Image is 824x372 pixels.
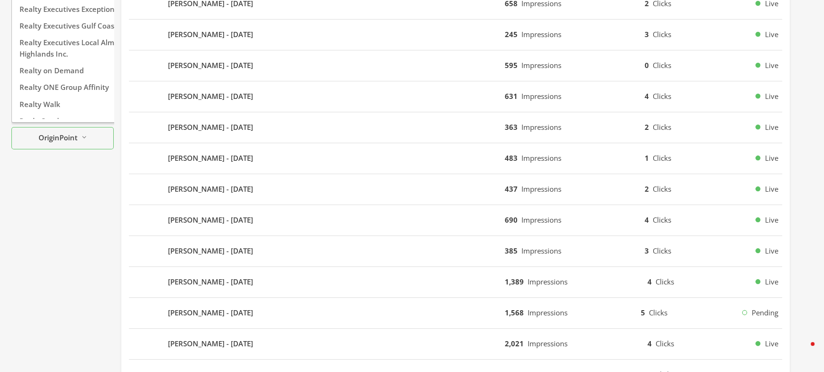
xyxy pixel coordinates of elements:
span: Realty Executives Exceptional Realtors [20,4,151,14]
span: Impressions [521,91,561,101]
span: Impressions [521,60,561,70]
button: [PERSON_NAME] - [DATE]363Impressions2ClicksLive [129,116,782,139]
b: 483 [504,153,517,163]
button: [PERSON_NAME] - [DATE]437Impressions2ClicksLive [129,178,782,201]
b: 1,389 [504,277,523,286]
span: Realty Walk [20,99,60,109]
span: Live [765,91,778,102]
span: Clicks [653,91,671,101]
b: 385 [504,246,517,255]
button: [PERSON_NAME] - [DATE]631Impressions4ClicksLive [129,85,782,108]
b: 2,021 [504,339,523,348]
b: [PERSON_NAME] - [DATE] [168,153,253,164]
span: Live [765,184,778,195]
span: Clicks [653,215,671,225]
span: Live [765,276,778,287]
span: Impressions [527,339,567,348]
span: Clicks [649,308,667,317]
span: Live [765,60,778,71]
b: 3 [645,246,649,255]
button: RealtySouth [16,114,162,129]
b: 631 [504,91,517,101]
span: Live [765,153,778,164]
span: Impressions [527,277,567,286]
b: [PERSON_NAME] - [DATE] [168,184,253,195]
span: Realty Executives Gulf Coast [20,21,117,30]
button: Realty on Demand [16,63,162,78]
b: 4 [647,339,652,348]
span: Impressions [521,215,561,225]
button: [PERSON_NAME] - [DATE]245Impressions3ClicksLive [129,23,782,46]
button: Realty Walk [16,97,162,112]
span: Live [765,215,778,225]
span: Impressions [521,122,561,132]
b: 1,568 [504,308,523,317]
button: Realty Executives Local Almaguin Highlands Inc. [16,36,162,62]
span: Clicks [656,339,674,348]
span: Impressions [521,246,561,255]
button: [PERSON_NAME] - [DATE]483Impressions1ClicksLive [129,147,782,170]
b: 3 [645,29,649,39]
button: Realty Executives Exceptional Realtors [16,2,162,17]
span: Clicks [653,60,671,70]
span: Live [765,29,778,40]
span: Clicks [653,153,671,163]
b: [PERSON_NAME] - [DATE] [168,29,253,40]
button: OriginPoint [11,127,114,150]
button: Realty ONE Group Affinity [16,80,162,95]
b: [PERSON_NAME] - [DATE] [168,245,253,256]
b: 437 [504,184,517,194]
span: Clicks [656,277,674,286]
span: Impressions [527,308,567,317]
span: OriginPoint [39,132,78,143]
b: 4 [645,215,649,225]
button: Realty Executives Gulf Coast [16,19,162,33]
b: [PERSON_NAME] - [DATE] [168,60,253,71]
b: [PERSON_NAME] - [DATE] [168,91,253,102]
span: Clicks [653,184,671,194]
button: [PERSON_NAME] - [DATE]2,021Impressions4ClicksLive [129,333,782,355]
span: Clicks [653,122,671,132]
button: [PERSON_NAME] - [DATE]595Impressions0ClicksLive [129,54,782,77]
span: Realty Executives Local Almaguin Highlands Inc. [20,38,134,59]
b: [PERSON_NAME] - [DATE] [168,122,253,133]
span: Realty ONE Group Affinity [20,83,109,92]
b: 4 [645,91,649,101]
b: 2 [645,184,649,194]
span: Realty on Demand [20,66,84,75]
span: Impressions [521,184,561,194]
b: [PERSON_NAME] - [DATE] [168,276,253,287]
b: 0 [645,60,649,70]
button: [PERSON_NAME] - [DATE]690Impressions4ClicksLive [129,209,782,232]
span: Live [765,338,778,349]
button: [PERSON_NAME] - [DATE]1,568Impressions5ClicksPending [129,302,782,324]
span: Clicks [653,246,671,255]
span: Impressions [521,153,561,163]
span: Live [765,245,778,256]
b: 5 [641,308,645,317]
span: Impressions [521,29,561,39]
b: 690 [504,215,517,225]
b: 363 [504,122,517,132]
b: [PERSON_NAME] - [DATE] [168,215,253,225]
b: 245 [504,29,517,39]
b: 2 [645,122,649,132]
iframe: Intercom live chat [792,340,814,362]
button: [PERSON_NAME] - [DATE]385Impressions3ClicksLive [129,240,782,263]
b: [PERSON_NAME] - [DATE] [168,307,253,318]
b: 4 [647,277,652,286]
span: Pending [752,307,778,318]
b: [PERSON_NAME] - [DATE] [168,338,253,349]
span: Live [765,122,778,133]
b: 595 [504,60,517,70]
b: 1 [645,153,649,163]
span: RealtySouth [20,117,62,126]
span: Clicks [653,29,671,39]
button: [PERSON_NAME] - [DATE]1,389Impressions4ClicksLive [129,271,782,294]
